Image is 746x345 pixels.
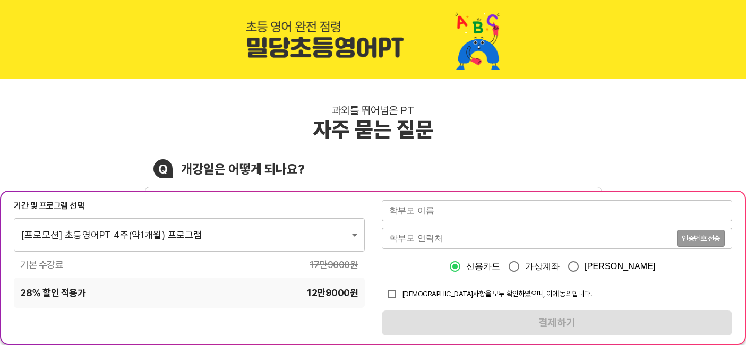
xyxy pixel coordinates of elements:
div: 개강일은 어떻게 되나요? [181,161,305,177]
span: 기본 수강료 [20,258,63,271]
span: 28 % 할인 적용가 [20,286,85,299]
input: 학부모 연락처를 입력해주세요 [382,228,677,249]
div: [프로모션] 초등영어PT 4주(약1개월) 프로그램 [14,218,365,251]
span: 가상계좌 [525,260,560,273]
div: 자주 묻는 질문 [313,117,434,142]
span: [PERSON_NAME] [585,260,656,273]
span: [DEMOGRAPHIC_DATA]사항을 모두 확인하였으며, 이에 동의합니다. [402,289,592,298]
div: 과외를 뛰어넘은 PT [332,104,414,117]
div: 기간 및 프로그램 선택 [14,200,365,212]
span: 17만9000 원 [310,258,358,271]
input: 학부모 이름을 입력해주세요 [382,200,733,221]
img: 1 [246,8,501,70]
span: 신용카드 [466,260,501,273]
span: 12만9000 원 [307,286,358,299]
div: Q [153,159,173,178]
